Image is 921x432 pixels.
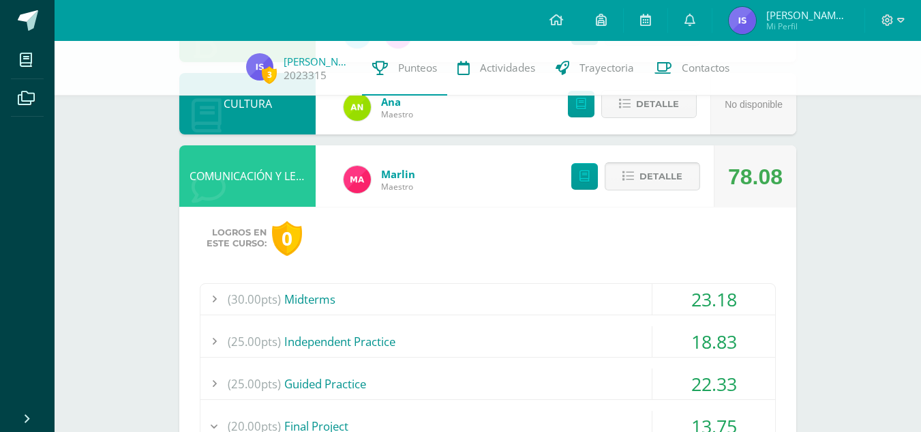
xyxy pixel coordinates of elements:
a: Punteos [362,41,447,96]
span: (25.00pts) [228,369,281,399]
a: [PERSON_NAME] [284,55,352,68]
div: 78.08 [728,146,783,207]
a: Contactos [644,41,740,96]
span: Contactos [682,61,729,75]
span: Detalle [639,164,682,189]
span: 3 [262,66,277,83]
span: Mi Perfil [766,20,848,32]
a: Ana [381,95,413,109]
div: Independent Practice [200,326,775,357]
div: Guided Practice [200,369,775,399]
div: 0 [272,221,302,256]
div: 23.18 [652,284,775,315]
button: Detalle [605,162,700,190]
div: Midterms [200,284,775,315]
span: Punteos [398,61,437,75]
span: Actividades [480,61,535,75]
span: Logros en este curso: [207,227,267,249]
button: Detalle [601,90,697,118]
div: CULTURA [179,73,316,134]
span: Trayectoria [579,61,634,75]
span: No disponible [725,99,783,110]
a: 2023315 [284,68,327,83]
span: (25.00pts) [228,326,281,357]
span: (30.00pts) [228,284,281,315]
a: Trayectoria [545,41,644,96]
img: ca51be06ee6568e83a4be8f0f0221dfb.png [344,166,371,193]
div: COMUNICACIÓN Y LENGUAJE, IDIOMA EXTRANJERO [179,145,316,207]
span: Maestro [381,109,413,120]
img: f3cf3e2b4df8c6213b9a733a07e1c80b.png [729,7,756,34]
span: Maestro [381,181,415,192]
span: [PERSON_NAME] [PERSON_NAME] [766,8,848,22]
img: f3cf3e2b4df8c6213b9a733a07e1c80b.png [246,53,273,81]
span: Detalle [636,91,679,117]
a: Marlin [381,167,415,181]
a: Actividades [447,41,545,96]
img: 122d7b7bf6a5205df466ed2966025dea.png [344,93,371,121]
div: 18.83 [652,326,775,357]
div: 22.33 [652,369,775,399]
